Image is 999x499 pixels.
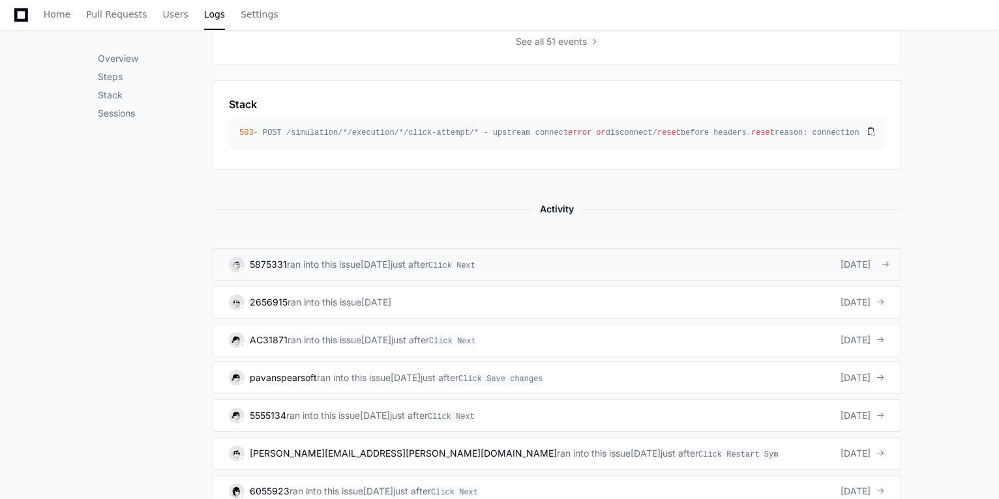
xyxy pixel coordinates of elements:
span: ran into this issue [286,409,360,422]
span: reset [751,128,775,137]
div: just after [391,258,475,271]
img: 7.svg [230,258,243,270]
span: [DATE] [841,371,871,384]
div: just after [661,447,778,460]
a: 2656915 [250,296,288,307]
a: pavanspearsoftran into this issue[DATE]just afterClick Save changes[DATE] [213,362,901,394]
div: [DATE] [361,296,391,309]
img: 2.svg [230,371,243,384]
span: Click Restart Sym [698,449,778,461]
img: 14.svg [230,409,243,421]
div: just after [393,485,478,498]
a: [PERSON_NAME][EMAIL_ADDRESS][PERSON_NAME][DOMAIN_NAME]ran into this issue[DATE]just afterClick Re... [213,437,901,470]
img: 14.svg [230,334,243,346]
span: Click Next [429,335,476,347]
span: reset [657,128,681,137]
span: [DATE] [841,296,871,309]
span: Click Save changes [458,373,543,385]
p: Stack [98,89,213,102]
a: 5555134 [250,410,286,421]
span: [DATE] [841,258,871,271]
span: ran into this issue [317,371,391,384]
button: Seeall 51 events [516,35,599,48]
span: Click Next [428,260,475,272]
div: [DATE] [631,447,661,460]
a: 5875331 [250,259,287,270]
span: 503 [239,128,254,137]
div: just after [391,334,476,347]
span: Pull Requests [86,10,147,18]
span: Activity [532,201,582,217]
span: Settings [241,10,278,18]
span: Home [44,10,70,18]
p: Steps [98,70,213,83]
span: ran into this issue [288,334,361,347]
p: Overview [98,52,213,65]
div: [DATE] [361,258,391,271]
span: ran into this issue [287,258,361,271]
span: all 51 events [535,35,587,48]
img: 11.svg [230,485,243,497]
span: Logs [204,10,225,18]
div: [DATE] [363,485,393,498]
a: pavanspearsoft [250,372,317,383]
span: Users [163,10,188,18]
a: 2656915ran into this issue[DATE][DATE] [213,286,901,319]
span: ran into this issue [557,447,631,460]
span: Click Next [431,487,478,498]
img: 4.svg [230,447,243,459]
span: [DATE] [841,447,871,460]
span: [DATE] [841,409,871,422]
span: ran into this issue [288,296,361,309]
span: ran into this issue [290,485,363,498]
div: just after [390,409,475,422]
a: 5875331ran into this issue[DATE]just afterClick Next[DATE] [213,248,901,281]
span: [DATE] [841,485,871,498]
app-pz-page-link-header: Stack [229,96,885,112]
img: 13.svg [230,296,243,308]
a: AC31871ran into this issue[DATE]just afterClick Next[DATE] [213,324,901,356]
div: [DATE] [391,371,421,384]
a: 5555134ran into this issue[DATE]just afterClick Next[DATE] [213,399,901,432]
span: error [568,128,591,137]
span: [DATE] [841,334,871,347]
div: [DATE] [360,409,390,422]
h1: Stack [229,96,257,112]
span: See [516,35,532,48]
div: [DATE] [361,334,391,347]
a: [PERSON_NAME][EMAIL_ADDRESS][PERSON_NAME][DOMAIN_NAME] [250,448,557,459]
span: Click Next [428,411,475,423]
a: 6055923 [250,485,290,496]
div: - POST /simulation/*/execution/*/click-attempt/* - upstream connect disconnect/ before headers. r... [239,128,864,138]
a: AC31871 [250,334,288,345]
span: or [596,128,605,137]
div: just after [421,371,543,384]
p: Sessions [98,107,213,120]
